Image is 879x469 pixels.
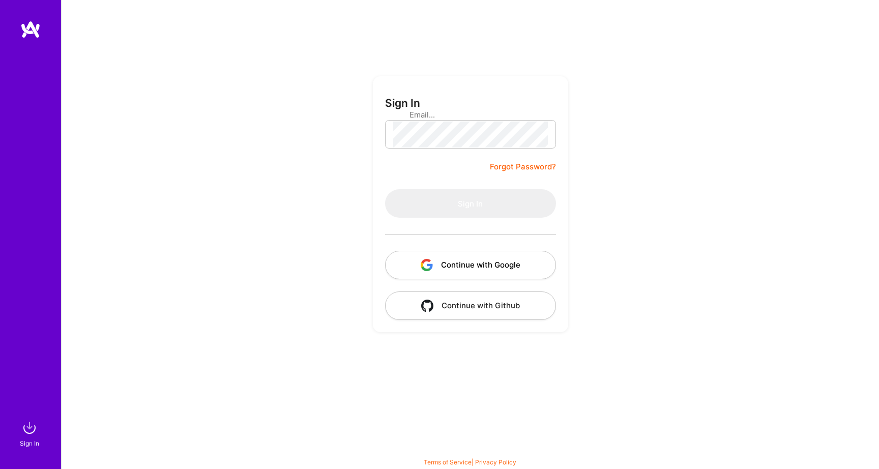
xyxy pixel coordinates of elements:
[421,300,433,312] img: icon
[424,458,516,466] span: |
[409,102,532,128] input: Email...
[385,189,556,218] button: Sign In
[490,161,556,173] a: Forgot Password?
[21,418,40,449] a: sign inSign In
[19,418,40,438] img: sign in
[20,438,39,449] div: Sign In
[475,458,516,466] a: Privacy Policy
[385,291,556,320] button: Continue with Github
[20,20,41,39] img: logo
[61,438,879,464] div: © 2025 ATeams Inc., All rights reserved.
[421,259,433,271] img: icon
[424,458,472,466] a: Terms of Service
[385,251,556,279] button: Continue with Google
[385,97,420,109] h3: Sign In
